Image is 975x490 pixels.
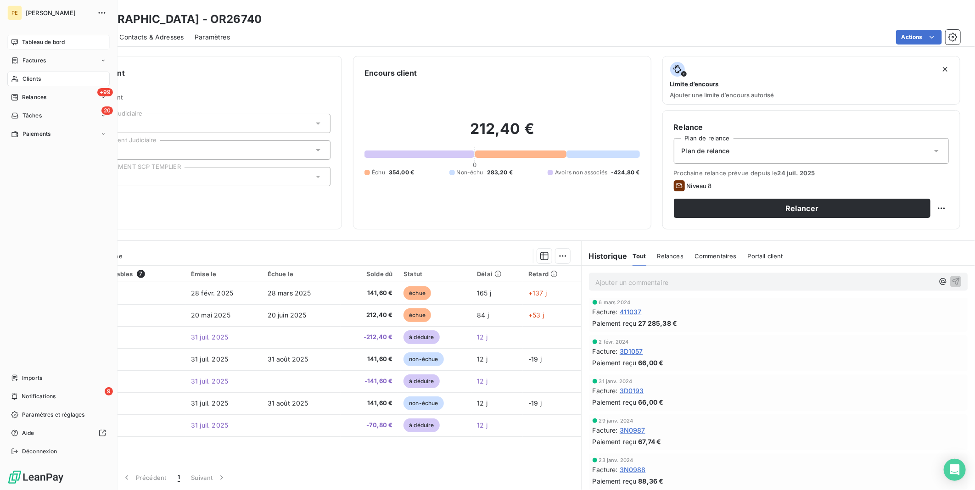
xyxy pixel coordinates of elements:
[633,252,646,260] span: Tout
[76,270,180,278] div: Pièces comptables
[403,396,443,410] span: non-échue
[620,465,646,474] span: 3N0988
[593,425,618,435] span: Facture :
[7,470,64,484] img: Logo LeanPay
[593,358,637,367] span: Paiement reçu
[346,377,393,386] span: -141,60 €
[620,346,643,356] span: 3D1057
[695,252,737,260] span: Commentaires
[137,270,145,278] span: 7
[364,120,639,147] h2: 212,40 €
[593,476,637,486] span: Paiement reçu
[191,377,228,385] span: 31 juil. 2025
[403,286,431,300] span: échue
[528,289,547,297] span: +137 j
[74,94,331,106] span: Propriétés Client
[22,447,57,456] span: Déconnexion
[7,127,110,141] a: Paiements
[611,168,639,177] span: -424,80 €
[56,67,331,78] h6: Informations client
[22,38,65,46] span: Tableau de bord
[191,399,228,407] span: 31 juil. 2025
[593,397,637,407] span: Paiement reçu
[477,377,487,385] span: 12 j
[674,169,949,177] span: Prochaine relance prévue depuis le
[403,374,439,388] span: à déduire
[191,333,228,341] span: 31 juil. 2025
[599,457,633,463] span: 23 janv. 2024
[662,56,960,105] button: Limite d’encoursAjouter une limite d’encours autorisé
[620,386,644,395] span: 3D0193
[268,270,335,278] div: Échue le
[620,307,642,317] span: 411037
[389,168,414,177] span: 354,00 €
[26,9,92,17] span: [PERSON_NAME]
[599,379,633,384] span: 31 janv. 2024
[22,411,84,419] span: Paramètres et réglages
[473,161,476,168] span: 0
[7,90,110,105] a: +99Relances
[7,371,110,385] a: Imports
[22,75,41,83] span: Clients
[477,289,491,297] span: 165 j
[674,199,930,218] button: Relancer
[944,459,966,481] div: Open Intercom Messenger
[7,53,110,68] a: Factures
[593,437,637,446] span: Paiement reçu
[101,106,113,115] span: 20
[778,169,815,177] span: 24 juil. 2025
[639,437,661,446] span: 67,74 €
[477,270,517,278] div: Délai
[191,289,233,297] span: 28 févr. 2025
[185,468,232,487] button: Suivant
[639,318,678,328] span: 27 285,38 €
[346,399,393,408] span: 141,60 €
[268,399,308,407] span: 31 août 2025
[477,311,489,319] span: 84 j
[682,146,730,156] span: Plan de relance
[657,252,684,260] span: Relances
[195,33,230,42] span: Paramètres
[7,407,110,422] a: Paramètres et réglages
[593,307,618,317] span: Facture :
[599,300,631,305] span: 6 mars 2024
[268,311,307,319] span: 20 juin 2025
[593,386,618,395] span: Facture :
[22,392,56,401] span: Notifications
[119,33,184,42] span: Contacts & Adresses
[670,91,774,99] span: Ajouter une limite d’encours autorisé
[593,346,618,356] span: Facture :
[555,168,607,177] span: Avoirs non associés
[477,333,487,341] span: 12 j
[172,468,185,487] button: 1
[22,111,42,120] span: Tâches
[477,421,487,429] span: 12 j
[7,72,110,86] a: Clients
[191,421,228,429] span: 31 juil. 2025
[7,426,110,440] a: Aide
[268,289,311,297] span: 28 mars 2025
[346,333,393,342] span: -212,40 €
[364,67,417,78] h6: Encours client
[403,270,466,278] div: Statut
[346,355,393,364] span: 141,60 €
[528,270,575,278] div: Retard
[639,476,664,486] span: 88,36 €
[178,473,180,482] span: 1
[582,251,628,262] h6: Historique
[22,130,50,138] span: Paiements
[191,311,230,319] span: 20 mai 2025
[346,270,393,278] div: Solde dû
[599,418,633,423] span: 29 janv. 2024
[687,182,712,189] span: Niveau 8
[670,80,719,88] span: Limite d’encours
[191,355,228,363] span: 31 juil. 2025
[191,270,257,278] div: Émise le
[457,168,483,177] span: Non-échu
[896,30,942,45] button: Actions
[403,330,439,344] span: à déduire
[487,168,513,177] span: 283,20 €
[528,355,542,363] span: -19 j
[477,355,487,363] span: 12 j
[599,339,629,345] span: 2 févr. 2024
